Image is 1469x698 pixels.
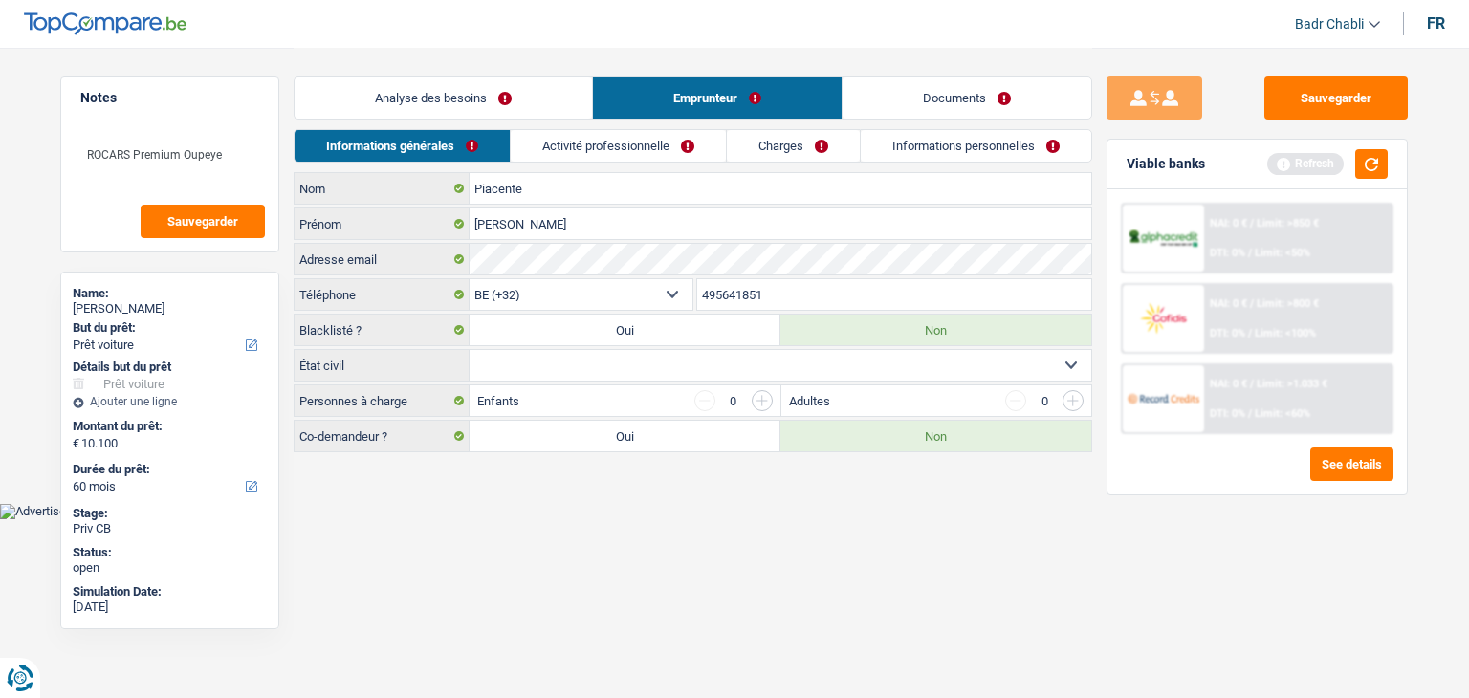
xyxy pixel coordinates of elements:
a: Analyse des besoins [295,77,592,119]
div: Détails but du prêt [73,360,267,375]
span: / [1250,378,1254,390]
span: DTI: 0% [1210,247,1245,259]
div: Refresh [1267,153,1344,174]
label: Nom [295,173,470,204]
button: Sauvegarder [141,205,265,238]
span: NAI: 0 € [1210,217,1247,229]
span: Limit: >1.033 € [1257,378,1327,390]
span: Limit: >800 € [1257,297,1319,310]
a: Documents [843,77,1091,119]
span: NAI: 0 € [1210,297,1247,310]
label: Enfants [477,395,519,407]
span: / [1250,217,1254,229]
div: Stage: [73,506,267,521]
div: [DATE] [73,600,267,615]
label: Adresse email [295,244,470,274]
span: Limit: >850 € [1257,217,1319,229]
div: Viable banks [1127,156,1205,172]
span: DTI: 0% [1210,327,1245,339]
div: fr [1427,14,1445,33]
label: Oui [470,315,780,345]
span: Limit: <100% [1255,327,1316,339]
div: Ajouter une ligne [73,395,267,408]
span: Limit: <50% [1255,247,1310,259]
a: Emprunteur [593,77,842,119]
label: Durée du prêt: [73,462,263,477]
span: Badr Chabli [1295,16,1364,33]
div: Status: [73,545,267,560]
span: / [1248,327,1252,339]
label: Montant du prêt: [73,419,263,434]
label: État civil [295,350,470,381]
label: But du prêt: [73,320,263,336]
label: Co-demandeur ? [295,421,470,451]
a: Informations générales [295,130,510,162]
div: Priv CB [73,521,267,536]
img: Record Credits [1128,381,1198,416]
label: Oui [470,421,780,451]
div: Simulation Date: [73,584,267,600]
span: / [1248,407,1252,420]
img: AlphaCredit [1128,228,1198,250]
span: DTI: 0% [1210,407,1245,420]
div: 0 [1036,395,1053,407]
span: / [1248,247,1252,259]
span: NAI: 0 € [1210,378,1247,390]
label: Téléphone [295,279,470,310]
span: Limit: <60% [1255,407,1310,420]
a: Charges [727,130,860,162]
div: 0 [725,395,742,407]
input: 401020304 [697,279,1092,310]
label: Adultes [789,395,830,407]
img: TopCompare Logo [24,12,186,35]
a: Badr Chabli [1280,9,1380,40]
label: Non [780,421,1091,451]
div: [PERSON_NAME] [73,301,267,316]
button: Sauvegarder [1264,76,1408,120]
label: Personnes à charge [295,385,470,416]
h5: Notes [80,90,259,106]
span: Sauvegarder [167,215,238,228]
span: € [73,436,79,451]
div: open [73,560,267,576]
div: Name: [73,286,267,301]
img: Cofidis [1128,300,1198,336]
label: Prénom [295,208,470,239]
a: Informations personnelles [861,130,1091,162]
label: Blacklisté ? [295,315,470,345]
a: Activité professionnelle [511,130,726,162]
label: Non [780,315,1091,345]
button: See details [1310,447,1393,481]
span: / [1250,297,1254,310]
